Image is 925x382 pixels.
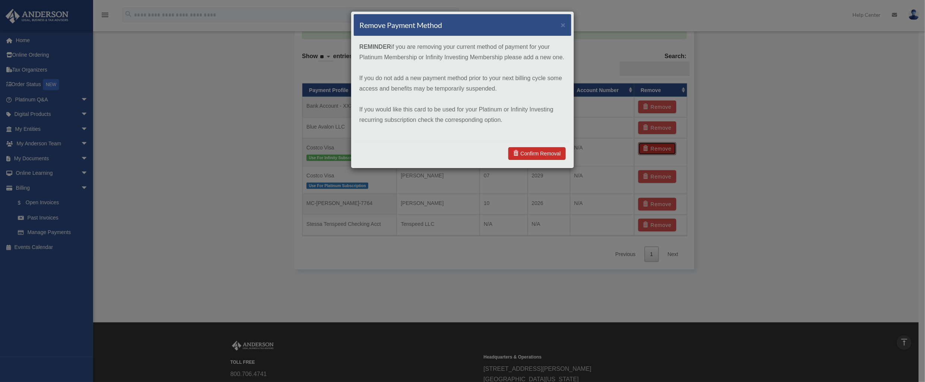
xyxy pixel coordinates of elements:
[354,36,571,141] div: if you are removing your current method of payment for your Platinum Membership or Infinity Inves...
[359,104,566,125] p: If you would like this card to be used for your Platinum or Infinity Investing recurring subscrip...
[359,44,391,50] strong: REMINDER
[359,73,566,94] p: If you do not add a new payment method prior to your next billing cycle some access and benefits ...
[561,21,566,29] button: ×
[508,147,566,160] a: Confirm Removal
[359,20,442,30] h4: Remove Payment Method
